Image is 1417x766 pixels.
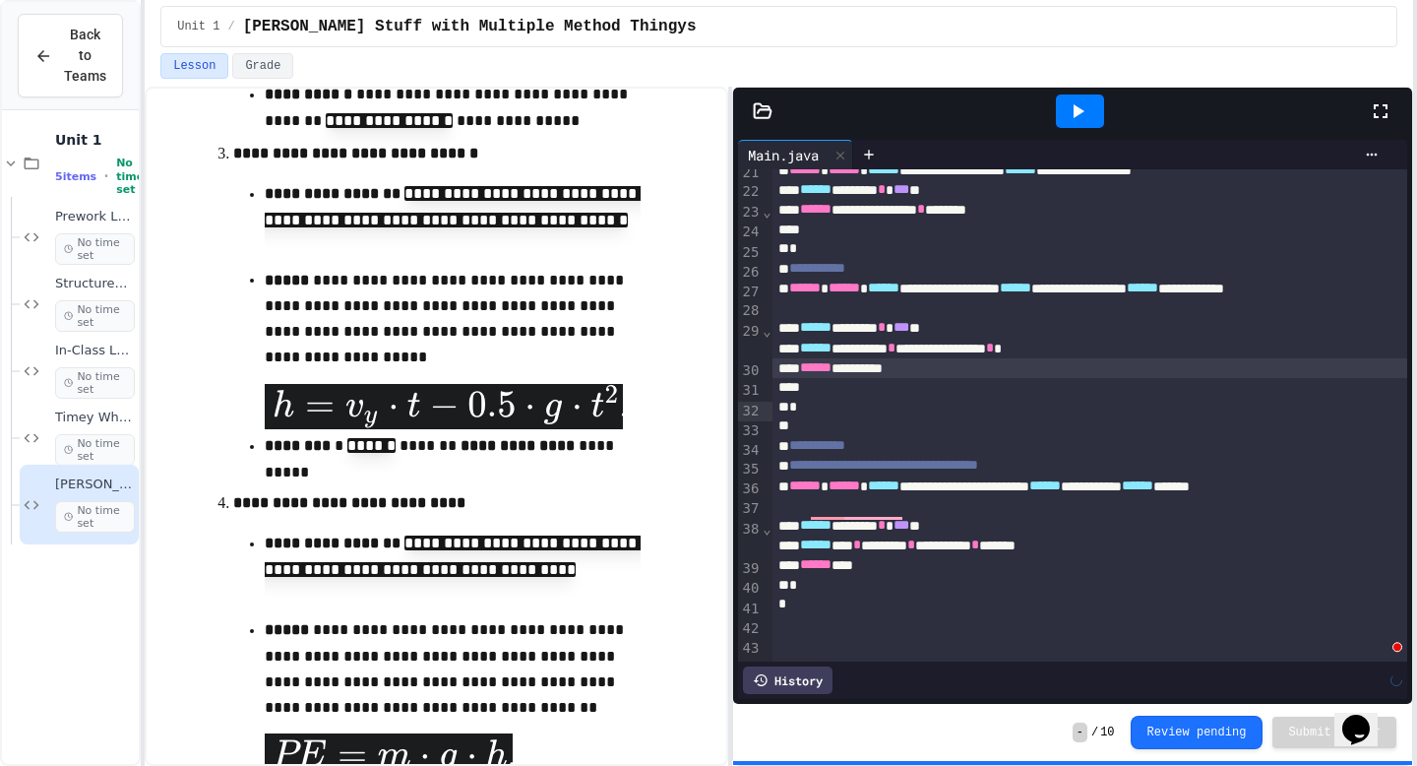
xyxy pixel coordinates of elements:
[738,163,763,183] div: 21
[55,367,135,399] span: No time set
[243,15,697,38] span: Mathy Stuff with Multiple Method Thingys
[1272,717,1396,748] button: Submit Answer
[55,131,135,149] span: Unit 1
[738,140,853,169] div: Main.java
[55,300,135,332] span: No time set
[738,263,763,283] div: 26
[738,402,763,421] div: 32
[177,19,219,34] span: Unit 1
[738,600,763,619] div: 41
[738,243,763,263] div: 25
[738,361,763,381] div: 30
[18,14,123,97] button: Back to Teams
[738,520,763,559] div: 38
[738,283,763,302] div: 27
[232,53,293,79] button: Grade
[738,559,763,579] div: 39
[762,323,771,339] span: Fold line
[738,441,763,461] div: 34
[55,434,135,466] span: No time set
[55,209,135,225] span: Prework Lab - Introducing Errors
[1288,725,1381,740] span: Submit Answer
[762,204,771,220] span: Fold line
[1334,687,1397,746] iframe: chat widget
[738,639,763,659] div: 43
[1100,725,1114,740] span: 10
[738,223,763,242] div: 24
[738,479,763,499] div: 36
[55,477,135,493] span: [PERSON_NAME] Stuff with Multiple Method Thingys
[738,322,763,361] div: 29
[738,421,763,441] div: 33
[738,203,763,223] div: 23
[1073,723,1087,742] span: -
[55,233,135,265] span: No time set
[116,157,144,196] span: No time set
[227,19,234,34] span: /
[160,53,228,79] button: Lesson
[738,145,829,165] div: Main.java
[55,170,96,183] span: 5 items
[64,25,106,87] span: Back to Teams
[743,667,832,694] div: History
[104,168,108,184] span: •
[55,343,135,359] span: In-Class Lab: [PERSON_NAME] Stuff
[738,499,763,519] div: 37
[738,619,763,639] div: 42
[738,301,763,321] div: 28
[738,381,763,401] div: 31
[738,460,763,479] div: 35
[1091,725,1098,740] span: /
[762,521,771,537] span: Fold line
[55,276,135,292] span: Structured Output
[55,501,135,533] span: No time set
[55,410,135,426] span: Timey Whimey Stuff
[1131,716,1263,749] button: Review pending
[738,579,763,599] div: 40
[738,182,763,202] div: 22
